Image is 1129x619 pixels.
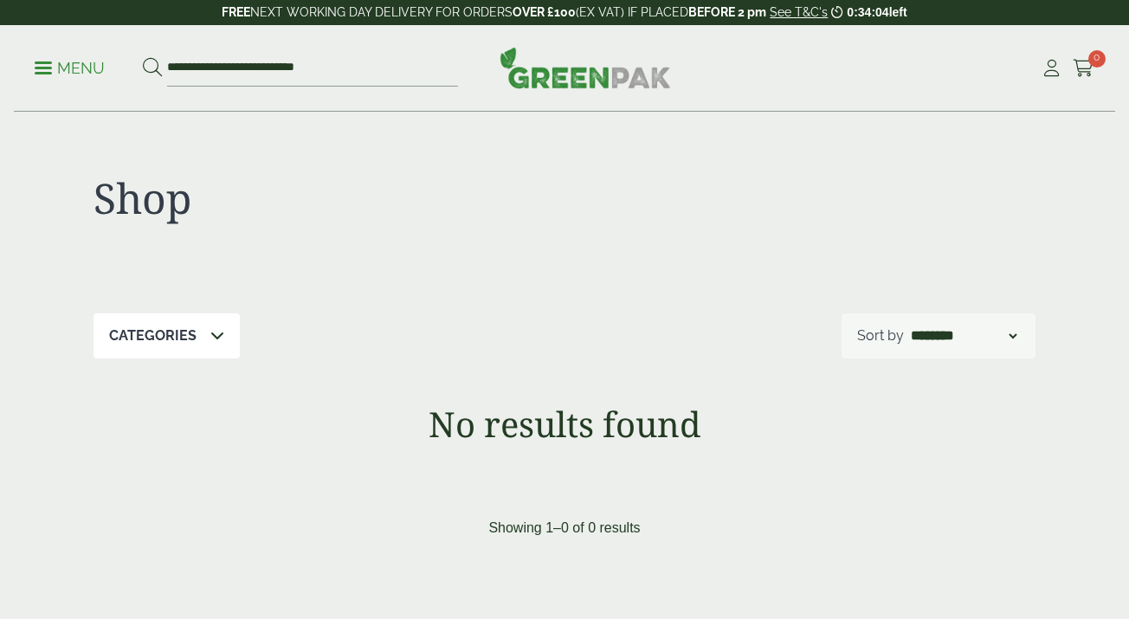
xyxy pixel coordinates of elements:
[500,47,671,88] img: GreenPak Supplies
[907,326,1020,346] select: Shop order
[109,326,197,346] p: Categories
[770,5,828,19] a: See T&C's
[47,403,1082,445] h1: No results found
[513,5,576,19] strong: OVER £100
[857,326,904,346] p: Sort by
[35,58,105,79] p: Menu
[847,5,888,19] span: 0:34:04
[1088,50,1106,68] span: 0
[488,518,640,538] p: Showing 1–0 of 0 results
[1073,60,1094,77] i: Cart
[35,58,105,75] a: Menu
[889,5,907,19] span: left
[94,173,564,223] h1: Shop
[688,5,766,19] strong: BEFORE 2 pm
[1073,55,1094,81] a: 0
[222,5,250,19] strong: FREE
[1041,60,1062,77] i: My Account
